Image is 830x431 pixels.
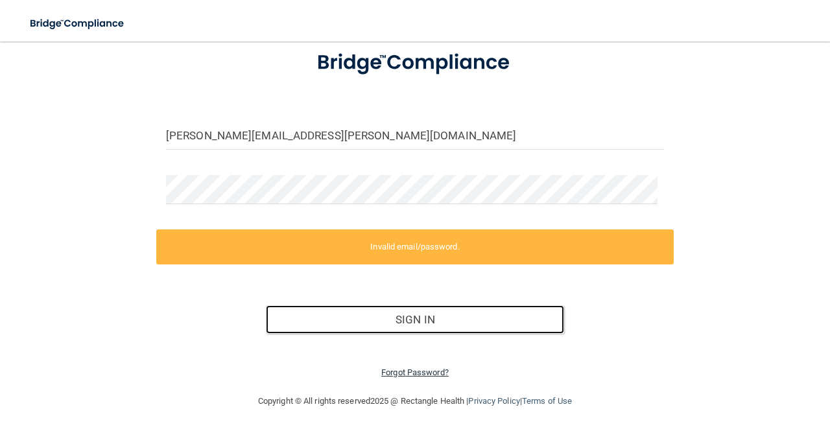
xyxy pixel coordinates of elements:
[381,367,449,377] a: Forgot Password?
[468,396,519,406] a: Privacy Policy
[156,229,674,264] label: Invalid email/password.
[296,36,535,89] img: bridge_compliance_login_screen.278c3ca4.svg
[266,305,565,334] button: Sign In
[178,380,652,422] div: Copyright © All rights reserved 2025 @ Rectangle Health | |
[522,396,572,406] a: Terms of Use
[19,10,136,37] img: bridge_compliance_login_screen.278c3ca4.svg
[166,121,664,150] input: Email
